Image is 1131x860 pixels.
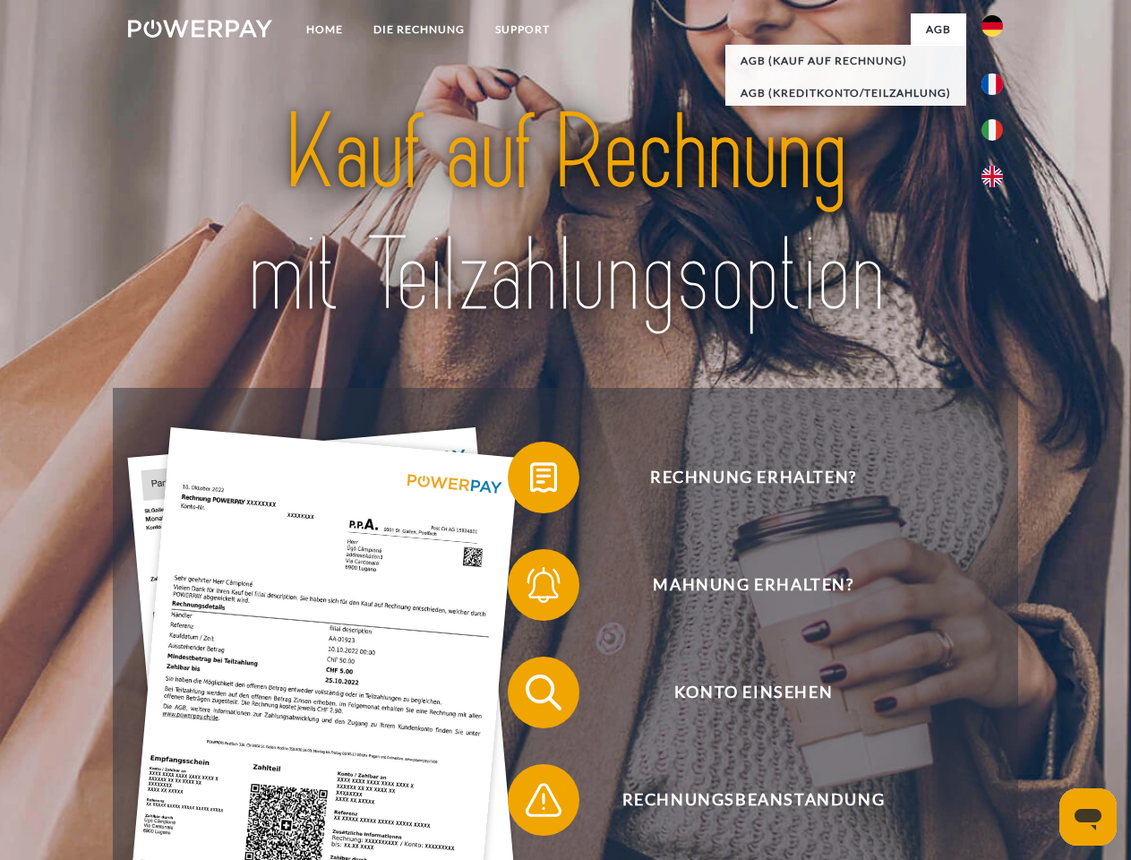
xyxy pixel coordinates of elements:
a: Home [291,13,358,46]
img: de [981,15,1003,37]
span: Rechnungsbeanstandung [534,764,972,836]
img: title-powerpay_de.svg [171,86,960,343]
a: SUPPORT [480,13,565,46]
button: Konto einsehen [508,657,973,728]
img: en [981,166,1003,187]
a: AGB (Kreditkonto/Teilzahlung) [725,77,966,109]
button: Rechnungsbeanstandung [508,764,973,836]
img: logo-powerpay-white.svg [128,20,272,38]
img: qb_warning.svg [521,778,566,822]
button: Rechnung erhalten? [508,442,973,513]
span: Konto einsehen [534,657,972,728]
a: DIE RECHNUNG [358,13,480,46]
a: agb [911,13,966,46]
img: it [981,119,1003,141]
a: AGB (Kauf auf Rechnung) [725,45,966,77]
img: qb_bell.svg [521,563,566,607]
iframe: Schaltfläche zum Öffnen des Messaging-Fensters [1059,788,1117,846]
img: qb_search.svg [521,670,566,715]
span: Rechnung erhalten? [534,442,972,513]
button: Mahnung erhalten? [508,549,973,621]
span: Mahnung erhalten? [534,549,972,621]
img: fr [981,73,1003,95]
img: qb_bill.svg [521,455,566,500]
